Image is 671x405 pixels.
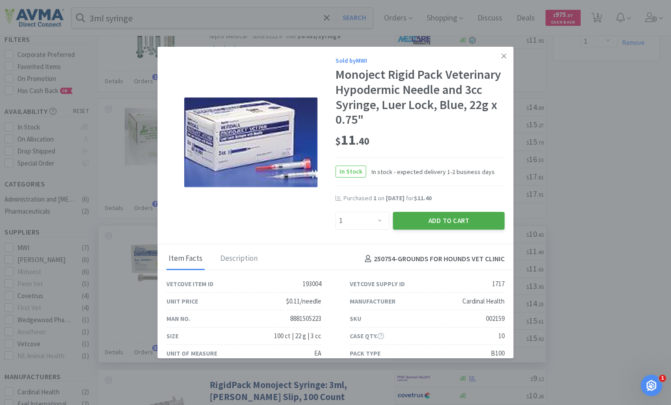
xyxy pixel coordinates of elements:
iframe: Intercom live chat [641,375,662,396]
div: Unit of Measure [166,348,217,358]
div: Item Facts [166,248,205,270]
div: 8881505223 [290,313,321,324]
div: 10 [498,331,505,341]
img: bedb42309558484fad267d9b3d8abc35_1717.png [184,97,318,187]
span: In stock - expected delivery 1-2 business days [366,167,495,177]
span: In Stock [336,166,366,177]
div: Sold by MWI [335,56,505,65]
div: SKU [350,314,361,324]
span: $ [335,135,341,147]
div: Size [166,331,178,341]
div: Monoject Rigid Pack Veterinary Hypodermic Needle and 3cc Syringe, Luer Lock, Blue, 22g x 0.75" [335,67,505,127]
div: 100 ct | 22 g | 3 cc [274,331,321,341]
div: Vetcove Item ID [166,279,214,289]
div: Man No. [166,314,190,324]
div: 193004 [303,279,321,289]
h4: 250754 - GROUNDS FOR HOUNDS VET CLINIC [361,253,505,265]
span: 1 [373,194,376,202]
span: $11.40 [414,194,432,202]
div: Vetcove Supply ID [350,279,405,289]
span: 11 [335,131,369,149]
div: Cardinal Health [462,296,505,307]
div: EA [314,348,321,359]
div: Case Qty. [350,331,384,341]
div: $0.11/needle [286,296,321,307]
div: Purchased on for [344,194,505,203]
div: Unit Price [166,296,198,306]
span: [DATE] [386,194,404,202]
div: Pack Type [350,348,380,358]
div: Description [218,248,260,270]
span: . 40 [356,135,369,147]
div: 002159 [486,313,505,324]
div: 1717 [492,279,505,289]
div: B100 [491,348,505,359]
button: Add to Cart [393,212,505,230]
span: 1 [659,375,666,382]
div: Manufacturer [350,296,396,306]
